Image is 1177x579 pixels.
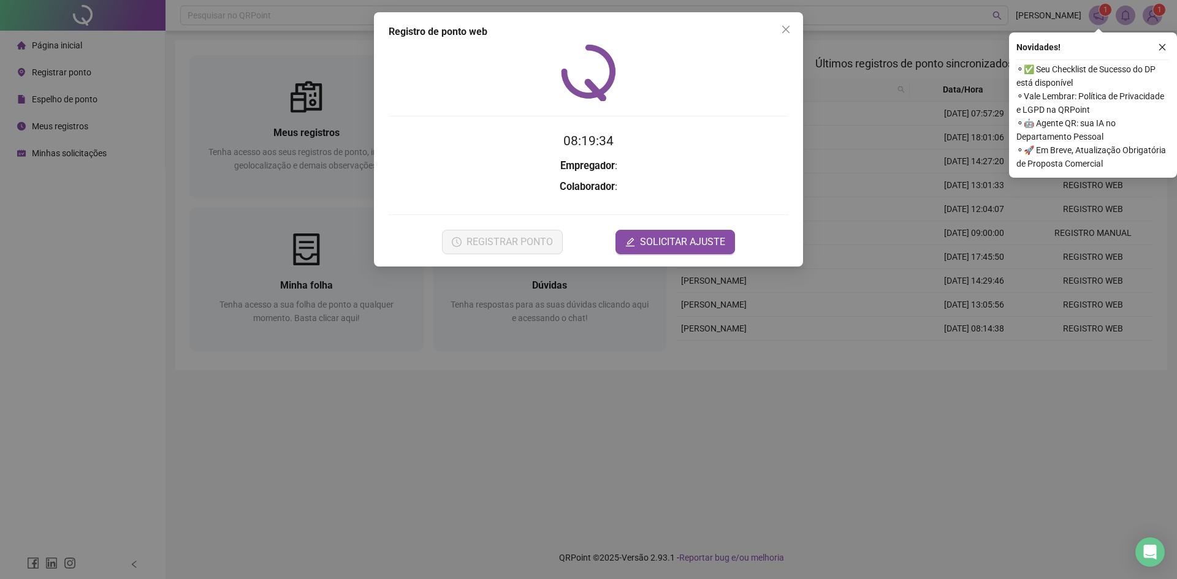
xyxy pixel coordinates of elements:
span: ⚬ 🤖 Agente QR: sua IA no Departamento Pessoal [1016,116,1170,143]
button: REGISTRAR PONTO [442,230,563,254]
span: Novidades ! [1016,40,1061,54]
strong: Colaborador [560,181,615,192]
button: Close [776,20,796,39]
div: Registro de ponto web [389,25,788,39]
span: close [781,25,791,34]
span: ⚬ 🚀 Em Breve, Atualização Obrigatória de Proposta Comercial [1016,143,1170,170]
h3: : [389,179,788,195]
button: editSOLICITAR AJUSTE [615,230,735,254]
span: edit [625,237,635,247]
span: ⚬ Vale Lembrar: Política de Privacidade e LGPD na QRPoint [1016,89,1170,116]
span: close [1158,43,1167,51]
time: 08:19:34 [563,134,614,148]
img: QRPoint [561,44,616,101]
span: ⚬ ✅ Seu Checklist de Sucesso do DP está disponível [1016,62,1170,89]
h3: : [389,158,788,174]
div: Open Intercom Messenger [1135,537,1165,567]
strong: Empregador [560,160,615,172]
span: SOLICITAR AJUSTE [640,235,725,249]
